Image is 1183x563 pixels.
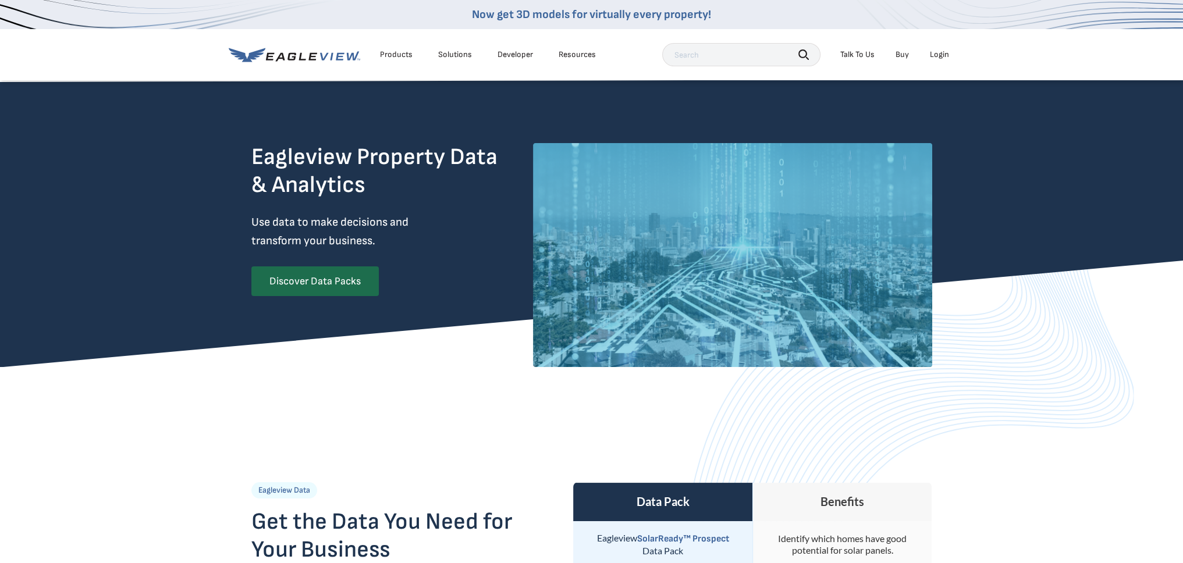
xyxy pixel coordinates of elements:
a: Buy [896,49,909,60]
div: Login [930,49,949,60]
div: Products [380,49,413,60]
a: Now get 3D models for virtually every property! [472,8,711,22]
div: Solutions [438,49,472,60]
p: Use data to make decisions and transform your business. [251,213,427,250]
th: Benefits [752,483,932,521]
input: Search [662,43,820,66]
h2: Eagleview Property Data & Analytics [251,143,506,199]
a: SolarReady™ Prospect [637,532,729,543]
th: Data Pack [573,483,752,521]
p: Eagleview Data [251,482,317,498]
strong: SolarReady™ Prospect [637,533,729,544]
div: Resources [559,49,596,60]
div: Talk To Us [840,49,875,60]
a: Discover Data Packs [251,266,379,296]
a: Developer [498,49,533,60]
